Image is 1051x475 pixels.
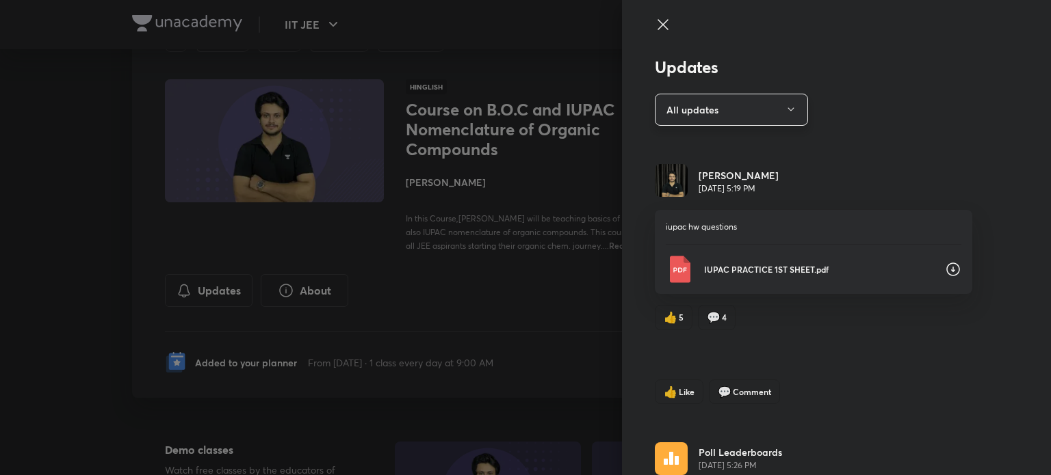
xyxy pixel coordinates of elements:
[722,311,727,323] span: 4
[679,311,684,323] span: 5
[704,263,934,275] p: IUPAC PRACTICE 1ST SHEET.pdf
[655,442,688,475] img: rescheduled
[664,385,677,398] span: like
[699,168,779,182] h6: [PERSON_NAME]
[679,385,695,398] span: Like
[655,94,808,126] button: All updates
[699,182,779,195] p: [DATE] 5:19 PM
[666,256,693,283] img: Pdf
[655,164,688,197] img: Avatar
[733,385,771,398] span: Comment
[655,57,972,77] h3: Updates
[664,311,677,323] span: like
[718,385,731,398] span: comment
[666,221,961,233] p: iupac hw questions
[699,459,782,472] span: [DATE] 5:26 PM
[707,311,721,323] span: comment
[699,445,782,459] p: Poll Leaderboards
